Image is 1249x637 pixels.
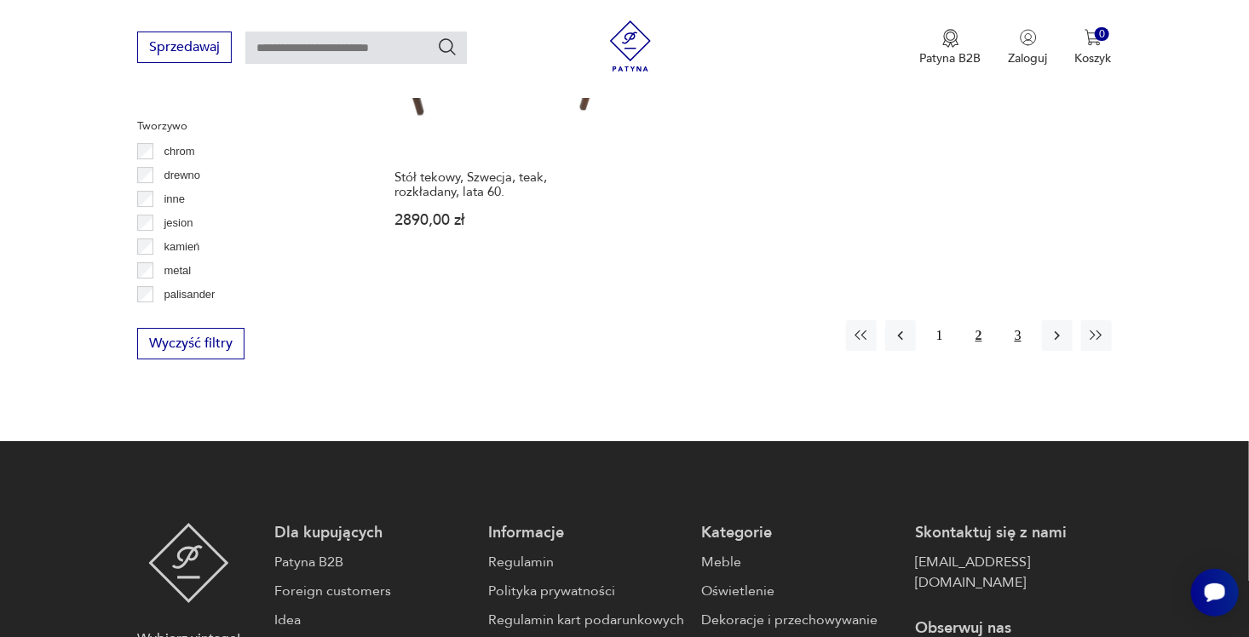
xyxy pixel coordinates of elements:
a: Patyna B2B [274,552,471,572]
button: 1 [924,320,955,351]
p: Informacje [488,523,685,543]
button: Szukaj [437,37,458,57]
button: 2 [964,320,994,351]
a: [EMAIL_ADDRESS][DOMAIN_NAME] [915,552,1112,593]
button: Sprzedawaj [137,32,232,63]
h3: Stół tekowy, Szwecja, teak, rozkładany, lata 60. [394,170,609,199]
p: kamień [164,238,200,256]
p: jesion [164,214,193,232]
p: Zaloguj [1009,50,1048,66]
button: Zaloguj [1009,29,1048,66]
p: metal [164,261,192,280]
a: Foreign customers [274,581,471,601]
p: chrom [164,142,195,161]
button: 0Koszyk [1075,29,1112,66]
a: Idea [274,610,471,630]
a: Polityka prywatności [488,581,685,601]
p: 2890,00 zł [394,213,609,227]
p: Dla kupujących [274,523,471,543]
a: Ikona medaluPatyna B2B [920,29,981,66]
button: Wyczyść filtry [137,328,245,359]
p: inne [164,190,186,209]
p: Kategorie [702,523,899,543]
a: Oświetlenie [702,581,899,601]
a: Regulamin kart podarunkowych [488,610,685,630]
div: 0 [1095,27,1109,42]
img: Patyna - sklep z meblami i dekoracjami vintage [605,20,656,72]
img: Ikona koszyka [1085,29,1102,46]
button: Patyna B2B [920,29,981,66]
p: Tworzywo [137,117,346,135]
a: Regulamin [488,552,685,572]
p: sklejka [164,309,199,328]
img: Patyna - sklep z meblami i dekoracjami vintage [148,523,229,603]
button: 3 [1003,320,1033,351]
img: Ikonka użytkownika [1020,29,1037,46]
a: Meble [702,552,899,572]
p: palisander [164,285,216,304]
p: Koszyk [1075,50,1112,66]
a: Sprzedawaj [137,43,232,55]
p: Patyna B2B [920,50,981,66]
a: Dekoracje i przechowywanie [702,610,899,630]
p: Skontaktuj się z nami [915,523,1112,543]
img: Ikona medalu [942,29,959,48]
iframe: Smartsupp widget button [1191,569,1239,617]
p: drewno [164,166,201,185]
